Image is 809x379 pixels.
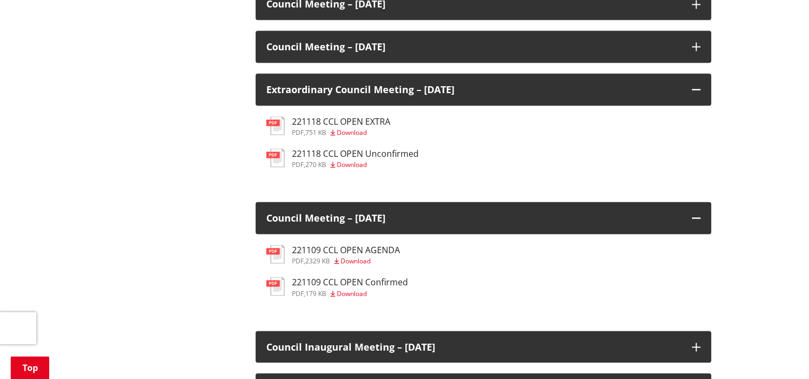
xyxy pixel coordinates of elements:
a: 221118 CCL OPEN Unconfirmed pdf,270 KB Download [266,148,419,168]
h3: 221109 CCL OPEN AGENDA [292,245,400,255]
h3: Council Meeting – [DATE] [266,41,681,52]
a: Top [11,357,49,379]
div: , [292,161,419,168]
span: 270 KB [305,160,326,169]
h3: 221118 CCL OPEN Unconfirmed [292,148,419,158]
div: , [292,129,390,135]
h3: Extraordinary Council Meeting – [DATE] [266,84,681,95]
a: 221109 CCL OPEN AGENDA pdf,2329 KB Download [266,245,400,264]
span: pdf [292,160,304,169]
span: pdf [292,256,304,265]
h3: 221109 CCL OPEN Confirmed [292,277,408,287]
img: document-pdf.svg [266,148,284,167]
h3: 221118 CCL OPEN EXTRA [292,116,390,126]
div: , [292,257,400,264]
iframe: Messenger Launcher [760,334,798,373]
span: Download [337,127,367,137]
span: Download [337,289,367,298]
h3: Council Inaugural Meeting – [DATE] [266,342,681,352]
img: document-pdf.svg [266,245,284,263]
img: document-pdf.svg [266,277,284,295]
span: 2329 KB [305,256,330,265]
span: 179 KB [305,289,326,298]
span: 751 KB [305,127,326,137]
span: pdf [292,127,304,137]
span: Download [341,256,371,265]
span: Download [337,160,367,169]
div: , [292,290,408,297]
span: pdf [292,289,304,298]
a: 221109 CCL OPEN Confirmed pdf,179 KB Download [266,277,408,296]
h3: Council Meeting – [DATE] [266,213,681,223]
img: document-pdf.svg [266,116,284,135]
a: 221118 CCL OPEN EXTRA pdf,751 KB Download [266,116,390,135]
